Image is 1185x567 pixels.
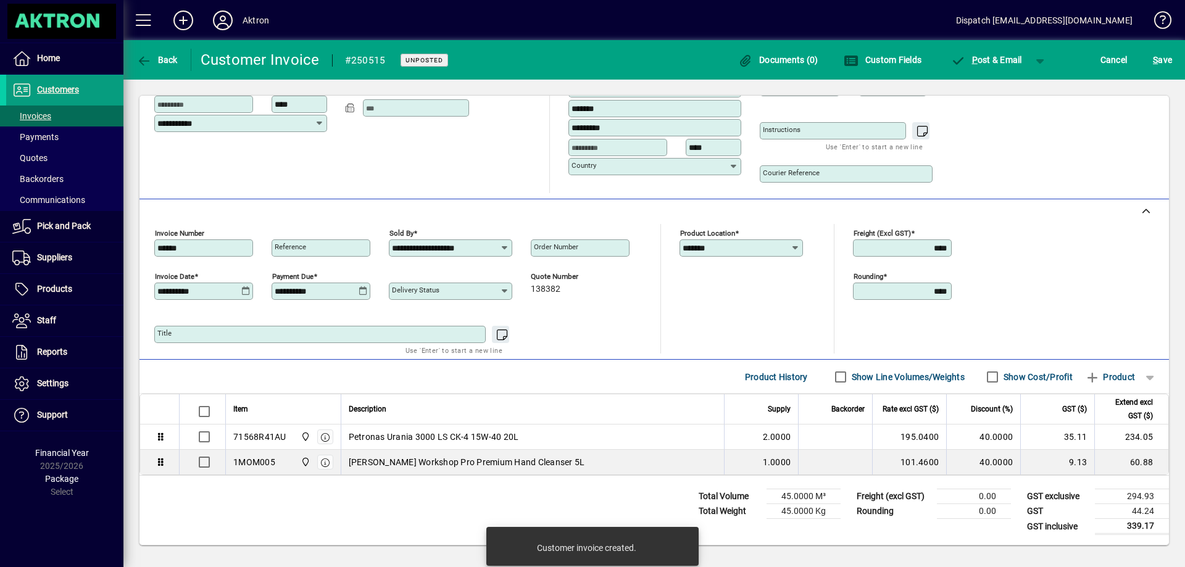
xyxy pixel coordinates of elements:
td: 40.0000 [946,424,1020,450]
mat-label: Rounding [854,272,883,281]
span: Product History [745,367,808,387]
span: Discount (%) [971,402,1013,416]
mat-label: Order number [534,242,578,251]
span: S [1153,55,1158,65]
td: Total Weight [692,504,767,519]
span: ost & Email [950,55,1022,65]
div: #250515 [345,51,386,70]
td: 9.13 [1020,450,1094,474]
button: Back [133,49,181,71]
td: 339.17 [1095,519,1169,534]
td: 44.24 [1095,504,1169,519]
span: Communications [12,195,85,205]
td: GST inclusive [1021,519,1095,534]
button: Product History [740,366,813,388]
span: Home [37,53,60,63]
a: Quotes [6,147,123,168]
span: Staff [37,315,56,325]
span: Central [297,430,312,444]
td: GST [1021,504,1095,519]
mat-label: Courier Reference [763,168,820,177]
span: ave [1153,50,1172,70]
a: Backorders [6,168,123,189]
span: Unposted [405,56,443,64]
div: Dispatch [EMAIL_ADDRESS][DOMAIN_NAME] [956,10,1133,30]
div: 101.4600 [880,456,939,468]
span: Quote number [531,273,605,281]
span: Package [45,474,78,484]
td: 45.0000 M³ [767,489,841,504]
div: 195.0400 [880,431,939,443]
td: 294.93 [1095,489,1169,504]
span: Backorder [831,402,865,416]
td: GST exclusive [1021,489,1095,504]
mat-label: Title [157,329,172,337]
span: 1.0000 [763,456,791,468]
div: 1MOM005 [233,456,275,468]
span: Documents (0) [738,55,818,65]
label: Show Cost/Profit [1001,371,1073,383]
button: Profile [203,9,243,31]
span: Support [37,410,68,420]
a: Invoices [6,106,123,126]
button: Documents (0) [735,49,821,71]
span: Supply [768,402,791,416]
span: Rate excl GST ($) [883,402,939,416]
mat-label: Invoice number [155,229,204,238]
span: Pick and Pack [37,221,91,231]
td: 45.0000 Kg [767,504,841,519]
mat-label: Instructions [763,125,800,134]
span: Products [37,284,72,294]
span: Description [349,402,386,416]
mat-label: Invoice date [155,272,194,281]
a: Suppliers [6,242,123,273]
span: Cancel [1100,50,1128,70]
span: Item [233,402,248,416]
a: Staff [6,305,123,336]
span: 2.0000 [763,431,791,443]
label: Show Line Volumes/Weights [849,371,965,383]
td: Freight (excl GST) [850,489,937,504]
a: Settings [6,368,123,399]
button: Save [1150,49,1175,71]
span: Product [1085,367,1135,387]
mat-hint: Use 'Enter' to start a new line [826,139,923,154]
span: Back [136,55,178,65]
mat-label: Freight (excl GST) [854,229,911,238]
a: Home [6,43,123,74]
button: Post & Email [944,49,1028,71]
mat-label: Country [572,161,596,170]
td: 40.0000 [946,450,1020,474]
span: Customers [37,85,79,94]
button: Add [164,9,203,31]
td: 234.05 [1094,424,1168,450]
span: Invoices [12,111,51,121]
mat-hint: Use 'Enter' to start a new line [405,343,502,357]
span: P [972,55,978,65]
mat-label: Payment due [272,272,314,281]
button: Custom Fields [841,49,925,71]
span: Reports [37,347,67,357]
mat-label: Reference [275,242,306,251]
td: Rounding [850,504,937,519]
button: Product [1079,366,1141,388]
a: Pick and Pack [6,211,123,242]
span: GST ($) [1062,402,1087,416]
a: Payments [6,126,123,147]
span: Central [297,455,312,469]
span: Petronas Urania 3000 LS CK-4 15W-40 20L [349,431,519,443]
span: Extend excl GST ($) [1102,395,1153,423]
span: Settings [37,378,69,388]
td: Total Volume [692,489,767,504]
a: Products [6,274,123,305]
a: Reports [6,337,123,368]
div: 71568R41AU [233,431,286,443]
mat-label: Delivery status [392,286,439,294]
span: Payments [12,132,59,142]
div: Aktron [243,10,269,30]
div: Customer Invoice [201,50,320,70]
app-page-header-button: Back [123,49,191,71]
td: 35.11 [1020,424,1094,450]
td: 60.88 [1094,450,1168,474]
span: [PERSON_NAME] Workshop Pro Premium Hand Cleanser 5L [349,456,585,468]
